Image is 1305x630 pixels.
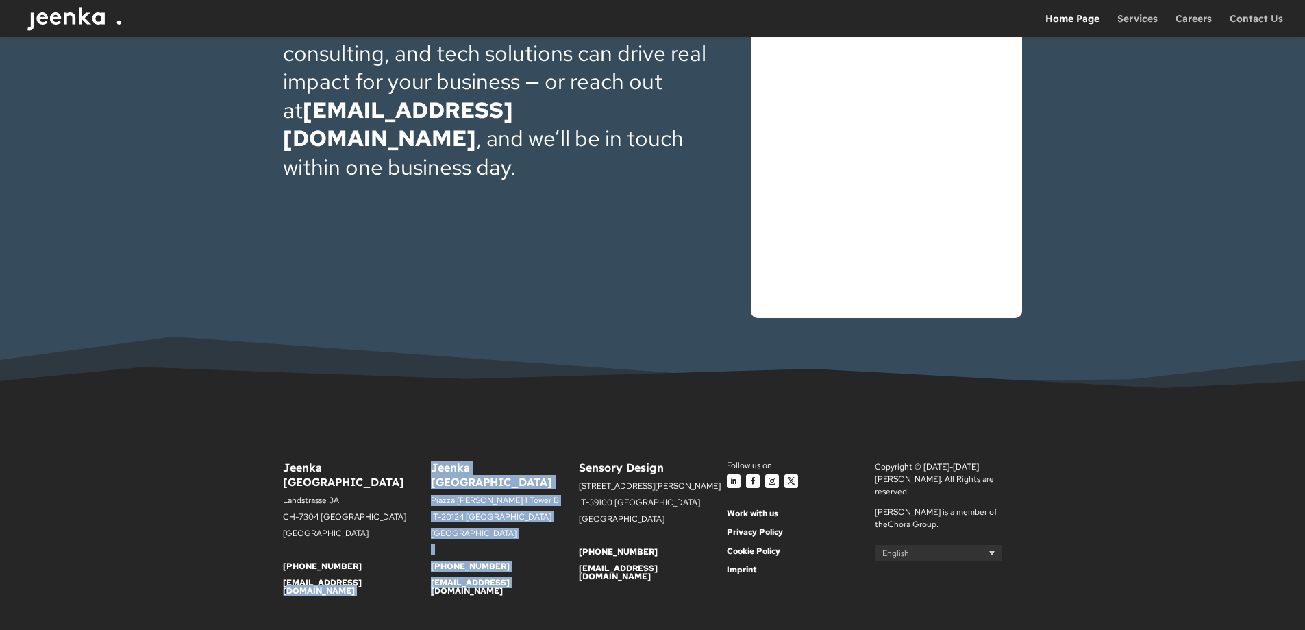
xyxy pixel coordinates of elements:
[579,482,727,498] p: [STREET_ADDRESS][PERSON_NAME]
[283,513,431,529] p: CH-7304 [GEOGRAPHIC_DATA]
[1230,14,1283,37] a: Contact Us
[888,519,936,530] a: Chora Group
[579,515,727,531] p: [GEOGRAPHIC_DATA]
[784,474,798,488] a: Follow on X
[283,561,362,572] a: [PHONE_NUMBER]
[727,564,757,575] a: Imprint
[431,577,510,596] a: [EMAIL_ADDRESS][DOMAIN_NAME]
[727,508,778,519] a: Work with us
[283,95,513,154] a: [EMAIL_ADDRESS][DOMAIN_NAME]
[579,563,658,582] a: [EMAIL_ADDRESS][DOMAIN_NAME]
[283,529,431,546] p: [GEOGRAPHIC_DATA]
[882,548,909,559] span: English
[579,546,658,557] a: [PHONE_NUMBER]
[431,529,579,546] p: [GEOGRAPHIC_DATA]
[579,498,727,515] p: IT-39100 [GEOGRAPHIC_DATA]
[431,513,579,529] p: IT-20124 [GEOGRAPHIC_DATA]
[283,496,431,513] p: Landstrasse 3A
[1176,14,1212,37] a: Careers
[746,474,760,488] a: Follow on Facebook
[1117,14,1158,37] a: Services
[727,474,741,488] a: Follow on LinkedIn
[727,546,780,557] a: Cookie Policy
[431,561,510,572] a: [PHONE_NUMBER]
[431,461,579,496] h6: Jeenka [GEOGRAPHIC_DATA]
[431,496,579,513] p: Piazza [PERSON_NAME] 1 Tower B
[283,461,431,496] h6: Jeenka [GEOGRAPHIC_DATA]
[727,526,783,537] a: Privacy Policy
[727,461,875,472] div: Follow us on
[875,506,1023,531] p: [PERSON_NAME] is a member of the .
[875,461,994,497] span: Copyright © [DATE]-[DATE] [PERSON_NAME]. All Rights are reserved.
[1045,14,1099,37] a: Home Page
[765,474,779,488] a: Follow on Instagram
[579,461,727,482] h6: Sensory Design
[283,577,362,596] a: [EMAIL_ADDRESS][DOMAIN_NAME]
[875,544,1002,561] a: English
